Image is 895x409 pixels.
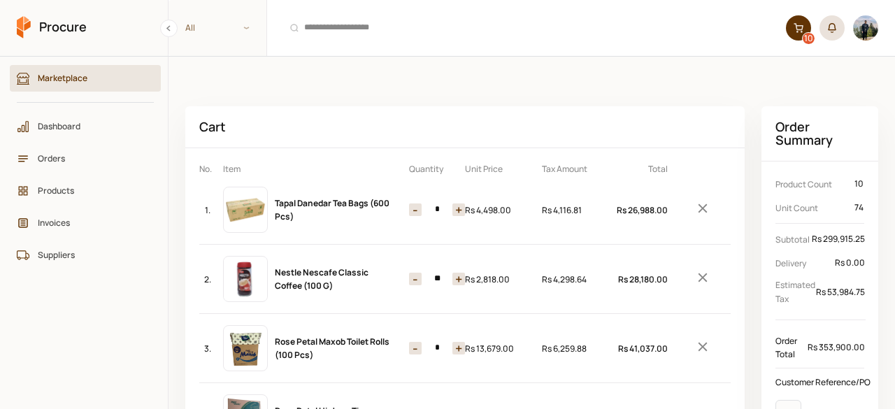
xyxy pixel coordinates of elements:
[10,242,161,268] a: Suppliers
[675,333,731,364] button: Remove Item
[38,120,143,133] span: Dashboard
[770,370,880,394] div: Customer Reference/PO
[619,342,668,355] div: Rs 41,037.00
[465,162,535,175] p: Unit Price
[452,342,465,354] button: Decrease item quantity
[675,195,731,225] button: Remove Item
[10,210,161,236] a: Invoices
[185,21,195,34] span: All
[815,284,866,301] div: Rs 53,984.75
[204,342,211,355] span: 3.
[10,145,161,172] a: Orders
[619,203,668,217] div: Rs 26,988.00
[675,264,731,294] button: Remove Item
[619,273,668,286] div: Rs 28,180.00
[38,216,143,229] span: Invoices
[169,16,266,39] span: All
[275,336,389,361] a: Rose Petal Maxob Toilet Rolls (100 Pcs)
[10,65,161,92] a: Marketplace
[775,199,864,216] div: Unit Count
[409,273,422,285] button: Increase item quantity
[775,254,866,271] div: Delivery
[542,162,612,175] p: Tax Amount
[409,342,422,354] button: Increase item quantity
[38,248,143,261] span: Suppliers
[38,184,143,197] span: Products
[452,273,465,285] button: Decrease item quantity
[199,244,731,313] div: 2.Nestle Nescafe Classic Coffee (100 G)Rs 28,180.00Remove Item
[775,278,815,305] p: Estimated Tax
[199,313,731,382] div: 3.Rose Petal Maxob Toilet Rolls (100 Pcs)Rs 41,037.00Remove Item
[465,342,535,355] div: Rs 13,679.00
[775,231,866,247] div: Subtotal
[854,175,864,192] div: 10
[275,10,778,45] input: Products and Orders
[775,178,854,191] p: Product Count
[422,203,452,216] input: 6 Items
[422,342,452,354] input: 3 Items
[775,201,854,215] p: Unit Count
[542,203,612,217] div: Rs 4,116.81
[205,203,210,217] span: 1.
[775,257,834,270] p: Delivery
[803,33,815,44] div: 10
[542,273,612,286] div: Rs 4,298.64
[775,278,866,305] div: Estimated Tax
[38,71,143,85] span: Marketplace
[834,254,866,271] div: Rs 0.00
[775,334,866,361] div: Order Total
[39,18,87,36] span: Procure
[199,175,731,244] div: 1.Tapal Danedar Tea Bags (600 Pcs)Rs 26,988.00Remove Item
[465,203,535,217] div: Rs 4,498.00
[807,339,866,356] div: Rs 353,900.00
[10,178,161,204] a: Products
[10,113,161,140] a: Dashboard
[542,342,612,355] div: Rs 6,259.88
[619,162,668,175] p: Total
[275,197,389,222] a: Tapal Danedar Tea Bags (600 Pcs)
[452,203,465,216] button: Decrease item quantity
[17,16,87,40] a: Procure
[422,273,452,285] input: 10 Items
[194,115,725,139] div: Cart
[761,106,878,162] h2: Order Summary
[204,273,211,286] span: 2.
[854,199,864,216] div: 74
[402,162,458,175] p: Quantity
[811,231,866,247] div: Rs 299,915.25
[275,266,368,292] a: Nestle Nescafe Classic Coffee (100 G)
[223,162,268,175] p: Item
[199,162,216,175] p: No.
[775,233,811,246] p: Subtotal
[465,273,535,286] div: Rs 2,818.00
[775,334,807,361] p: Order Total
[786,15,811,41] a: 10
[38,152,143,165] span: Orders
[775,175,864,192] div: Product Count
[409,203,422,216] button: Increase item quantity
